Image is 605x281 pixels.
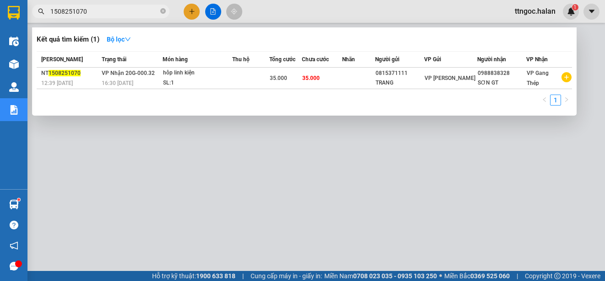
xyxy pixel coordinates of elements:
[424,56,441,63] span: VP Gửi
[163,78,232,88] div: SL: 1
[10,221,18,229] span: question-circle
[10,241,18,250] span: notification
[477,56,506,63] span: Người nhận
[550,95,561,105] a: 1
[269,56,295,63] span: Tổng cước
[160,7,166,16] span: close-circle
[107,36,131,43] strong: Bộ lọc
[102,56,126,63] span: Trạng thái
[564,97,569,102] span: right
[302,75,320,81] span: 35.000
[539,95,550,106] button: left
[376,69,424,78] div: 0815371111
[99,32,138,47] button: Bộ lọcdown
[302,56,329,63] span: Chưa cước
[125,36,131,42] span: down
[342,56,355,63] span: Nhãn
[9,200,19,209] img: warehouse-icon
[41,80,73,86] span: 12:39 [DATE]
[9,37,19,46] img: warehouse-icon
[550,95,561,106] li: 1
[9,105,19,115] img: solution-icon
[478,69,526,78] div: 0988838328
[9,82,19,92] img: warehouse-icon
[561,72,572,82] span: plus-circle
[232,56,250,63] span: Thu hộ
[102,70,155,76] span: VP Nhận 20G-000.32
[38,8,44,15] span: search
[163,68,232,78] div: hôp linh kiện
[8,6,20,20] img: logo-vxr
[376,78,424,88] div: TRANG
[49,70,81,76] span: 1508251070
[425,75,475,81] span: VP [PERSON_NAME]
[17,198,20,201] sup: 1
[539,95,550,106] li: Previous Page
[41,69,99,78] div: NT
[102,80,133,86] span: 16:30 [DATE]
[160,8,166,14] span: close-circle
[561,95,572,106] button: right
[10,262,18,270] span: message
[375,56,399,63] span: Người gửi
[37,35,99,44] h3: Kết quả tìm kiếm ( 1 )
[542,97,547,102] span: left
[527,70,549,86] span: VP Gang Thép
[41,56,83,63] span: [PERSON_NAME]
[270,75,287,81] span: 35.000
[526,56,548,63] span: VP Nhận
[478,78,526,88] div: SƠN GT
[163,56,188,63] span: Món hàng
[50,6,158,16] input: Tìm tên, số ĐT hoặc mã đơn
[561,95,572,106] li: Next Page
[9,59,19,69] img: warehouse-icon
